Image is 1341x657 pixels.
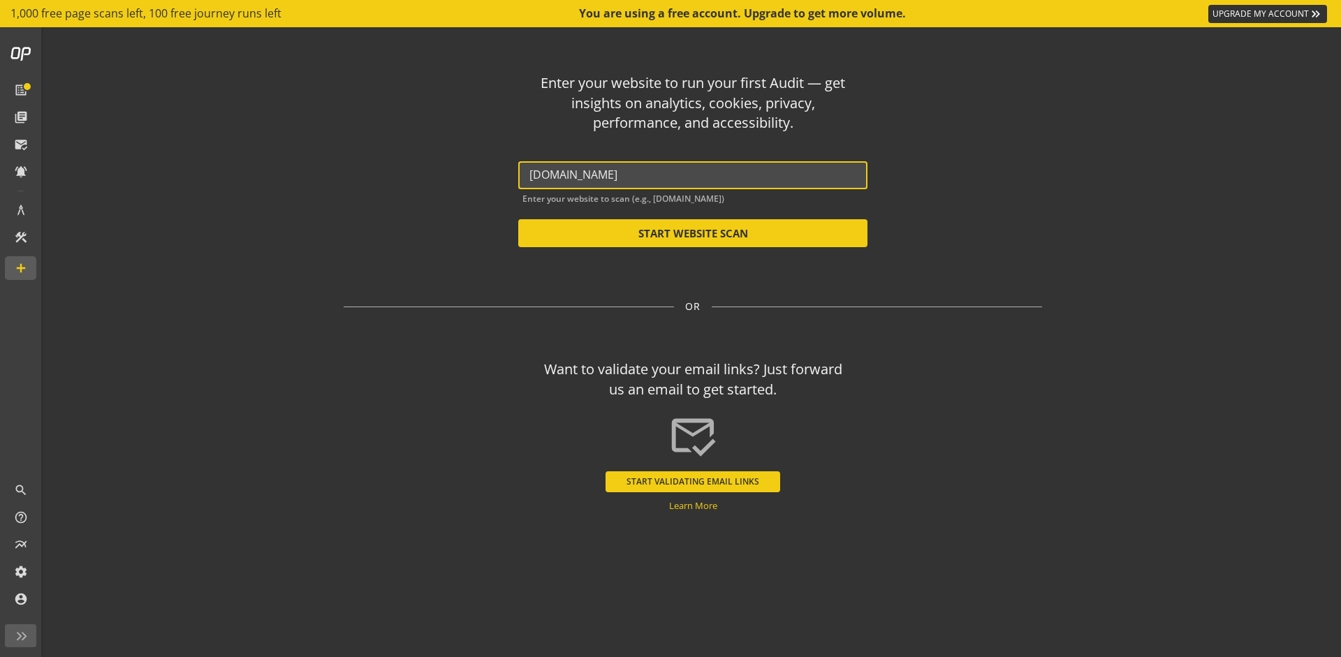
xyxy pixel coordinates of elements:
[14,538,28,552] mat-icon: multiline_chart
[538,360,849,399] div: Want to validate your email links? Just forward us an email to get started.
[668,411,717,460] mat-icon: mark_email_read
[14,483,28,497] mat-icon: search
[14,165,28,179] mat-icon: notifications_active
[14,203,28,217] mat-icon: architecture
[10,6,281,22] span: 1,000 free page scans left, 100 free journey runs left
[1208,5,1327,23] a: UPGRADE MY ACCOUNT
[14,261,28,275] mat-icon: add
[14,110,28,124] mat-icon: library_books
[669,499,717,512] a: Learn More
[538,73,849,133] div: Enter your website to run your first Audit — get insights on analytics, cookies, privacy, perform...
[529,168,856,182] input: Enter website URL*
[685,300,701,313] span: OR
[14,510,28,524] mat-icon: help_outline
[14,138,28,152] mat-icon: mark_email_read
[14,565,28,579] mat-icon: settings
[14,230,28,244] mat-icon: construction
[14,592,28,606] mat-icon: account_circle
[579,6,907,22] div: You are using a free account. Upgrade to get more volume.
[518,219,867,247] button: START WEBSITE SCAN
[522,191,724,204] mat-hint: Enter your website to scan (e.g., [DOMAIN_NAME])
[606,471,780,492] button: START VALIDATING EMAIL LINKS
[1309,7,1323,21] mat-icon: keyboard_double_arrow_right
[14,83,28,97] mat-icon: list_alt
